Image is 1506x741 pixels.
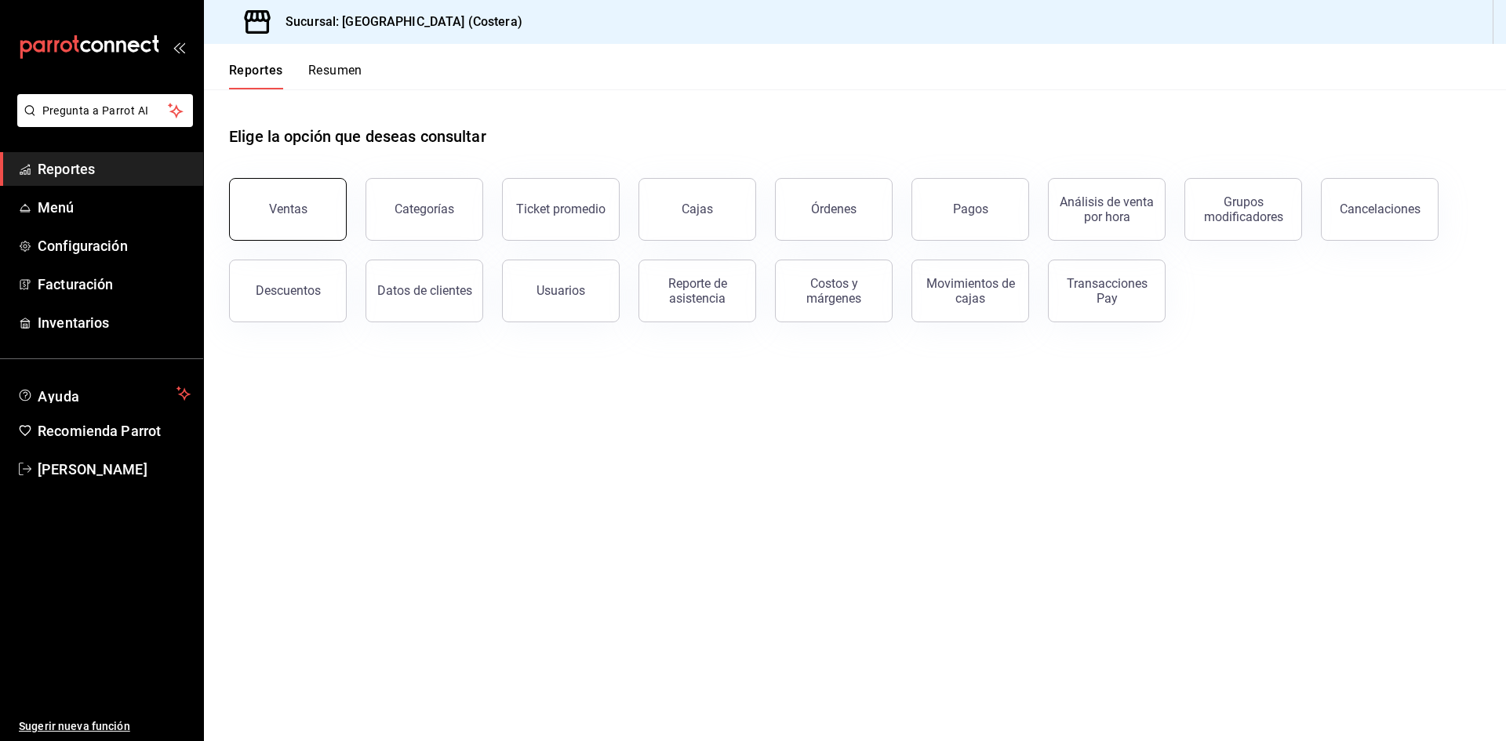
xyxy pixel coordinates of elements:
[308,63,362,89] button: Resumen
[537,283,585,298] div: Usuarios
[38,312,191,333] span: Inventarios
[502,260,620,322] button: Usuarios
[38,384,170,403] span: Ayuda
[953,202,988,216] div: Pagos
[682,202,713,216] div: Cajas
[911,178,1029,241] button: Pagos
[1048,178,1166,241] button: Análisis de venta por hora
[1195,194,1292,224] div: Grupos modificadores
[785,276,882,306] div: Costos y márgenes
[38,274,191,295] span: Facturación
[502,178,620,241] button: Ticket promedio
[38,158,191,180] span: Reportes
[1048,260,1166,322] button: Transacciones Pay
[38,197,191,218] span: Menú
[638,260,756,322] button: Reporte de asistencia
[229,63,362,89] div: navigation tabs
[229,260,347,322] button: Descuentos
[649,276,746,306] div: Reporte de asistencia
[516,202,606,216] div: Ticket promedio
[38,459,191,480] span: [PERSON_NAME]
[269,202,307,216] div: Ventas
[1321,178,1439,241] button: Cancelaciones
[1340,202,1421,216] div: Cancelaciones
[38,420,191,441] span: Recomienda Parrot
[17,94,193,127] button: Pregunta a Parrot AI
[19,718,191,735] span: Sugerir nueva función
[775,260,893,322] button: Costos y márgenes
[273,13,522,31] h3: Sucursal: [GEOGRAPHIC_DATA] (Costera)
[922,276,1019,306] div: Movimientos de cajas
[256,283,321,298] div: Descuentos
[911,260,1029,322] button: Movimientos de cajas
[366,178,483,241] button: Categorías
[395,202,454,216] div: Categorías
[1184,178,1302,241] button: Grupos modificadores
[229,63,283,89] button: Reportes
[42,103,169,119] span: Pregunta a Parrot AI
[1058,194,1155,224] div: Análisis de venta por hora
[1058,276,1155,306] div: Transacciones Pay
[638,178,756,241] button: Cajas
[11,114,193,130] a: Pregunta a Parrot AI
[173,41,185,53] button: open_drawer_menu
[811,202,857,216] div: Órdenes
[229,178,347,241] button: Ventas
[229,125,486,148] h1: Elige la opción que deseas consultar
[377,283,472,298] div: Datos de clientes
[775,178,893,241] button: Órdenes
[38,235,191,256] span: Configuración
[366,260,483,322] button: Datos de clientes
